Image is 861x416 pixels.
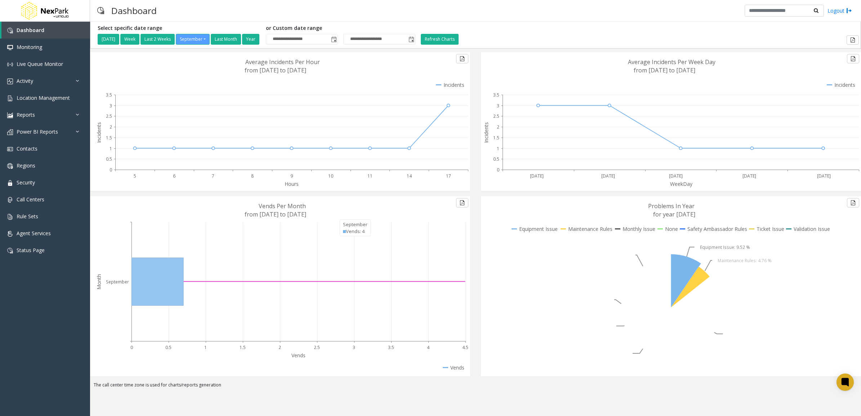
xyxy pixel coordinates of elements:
button: Export to pdf [847,35,859,45]
text: 4 [427,344,430,350]
text: Problems In Year [648,202,695,210]
text: Maintenance Rules: 4.76 % [718,258,772,264]
span: Contacts [17,145,37,152]
text: 6 [173,173,175,179]
button: Refresh Charts [421,34,459,45]
text: 3.5 [493,92,499,98]
span: Agent Services [17,230,51,237]
a: Dashboard [1,22,90,39]
text: Equipment Issue: 9.52 % [700,244,750,250]
text: 0.5 [106,156,112,162]
text: 3.5 [388,344,394,350]
span: Rule Sets [17,213,38,220]
text: 3 [353,344,355,350]
img: 'icon' [7,79,13,84]
div: Vends: 4 [343,228,367,235]
text: 2.5 [493,113,499,119]
text: 1 [204,344,207,350]
img: 'icon' [7,231,13,237]
text: 17 [446,173,451,179]
text: for year [DATE] [653,210,695,218]
a: Logout [827,7,852,14]
img: 'icon' [7,95,13,101]
img: 'icon' [7,163,13,169]
span: Power BI Reports [17,128,58,135]
h5: Select specific date range [98,25,260,31]
button: Export to pdf [847,198,859,207]
img: 'icon' [7,28,13,33]
text: 5 [134,173,136,179]
span: Toggle popup [330,34,338,44]
span: Status Page [17,247,45,254]
img: 'icon' [7,248,13,254]
text: Vends Per Month [259,202,306,210]
button: [DATE] [98,34,119,45]
text: Hours [285,180,299,187]
text: 11 [367,173,372,179]
span: Location Management [17,94,70,101]
text: from [DATE] to [DATE] [245,66,306,74]
text: 8 [251,173,254,179]
text: 1 [497,146,499,152]
img: 'icon' [7,129,13,135]
text: [DATE] [742,173,756,179]
div: September [343,221,367,228]
text: 0.5 [493,156,499,162]
button: Export to pdf [847,54,859,63]
text: [DATE] [601,173,615,179]
span: Dashboard [17,27,44,33]
text: Average Incidents Per Week Day [628,58,715,66]
text: Incidents [95,122,102,143]
img: 'icon' [7,45,13,50]
text: 2 [110,124,112,130]
text: 0 [130,344,133,350]
text: 0.5 [165,344,171,350]
text: Average Incidents Per Hour [245,58,320,66]
img: logout [846,7,852,14]
text: 14 [407,173,412,179]
text: WeekDay [670,180,693,187]
text: from [DATE] to [DATE] [245,210,306,218]
text: 7 [212,173,214,179]
text: 1.5 [240,344,246,350]
span: Monitoring [17,44,42,50]
img: 'icon' [7,62,13,67]
span: Regions [17,162,35,169]
button: Year [242,34,259,45]
button: September [176,34,210,45]
span: Reports [17,111,35,118]
span: Toggle popup [407,34,415,44]
text: 9 [290,173,293,179]
text: 1.5 [106,135,112,141]
span: Security [17,179,35,186]
text: [DATE] [817,173,831,179]
text: 0 [110,167,112,173]
text: 0 [497,167,499,173]
img: 'icon' [7,197,13,203]
text: Incidents [483,122,490,143]
text: Month [95,274,102,290]
text: 3.5 [106,92,112,98]
img: 'icon' [7,112,13,118]
button: Export to pdf [456,54,468,63]
text: Vends [291,352,305,359]
span: Live Queue Monitor [17,61,63,67]
img: 'icon' [7,146,13,152]
img: pageIcon [97,2,104,19]
text: 3 [497,103,499,109]
text: 2.5 [314,344,320,350]
span: Activity [17,77,33,84]
text: 2.5 [106,113,112,119]
h3: Dashboard [108,2,160,19]
span: Call Centers [17,196,44,203]
text: 1.5 [493,135,499,141]
div: The call center time zone is used for charts/reports generation [90,382,861,392]
button: Last Month [211,34,241,45]
h5: or Custom date range [266,25,415,31]
button: Last 2 Weeks [140,34,175,45]
text: 1 [110,146,112,152]
text: [DATE] [530,173,544,179]
img: 'icon' [7,214,13,220]
text: 10 [328,173,333,179]
text: 2 [497,124,499,130]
